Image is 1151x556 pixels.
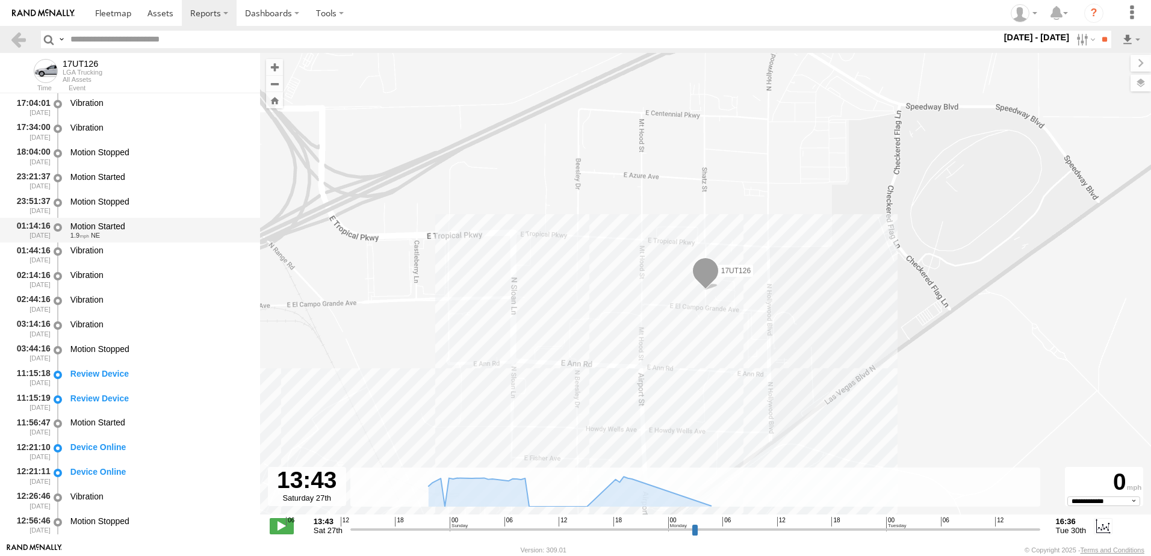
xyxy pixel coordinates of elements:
span: 06 [941,517,949,527]
div: Motion Started [70,221,249,232]
div: Vibration [70,319,249,330]
span: 12 [995,517,1004,527]
div: 17:34:00 [DATE] [10,120,52,143]
div: 01:44:16 [DATE] [10,244,52,266]
span: 12 [341,517,349,527]
a: Terms and Conditions [1081,546,1144,554]
strong: 13:43 [314,517,343,526]
div: 11:15:18 [DATE] [10,366,52,389]
div: Device Online [70,466,249,477]
span: 1.9 [70,232,89,239]
span: 06 [286,517,294,527]
label: Play/Stop [270,518,294,534]
button: Zoom out [266,75,283,92]
div: 18:04:00 [DATE] [10,145,52,167]
span: Tue 30th Sep 2025 [1056,526,1087,535]
div: 12:56:46 [DATE] [10,514,52,536]
div: Vibration [70,245,249,256]
a: Back to previous Page [10,31,27,48]
div: Vibration [70,122,249,133]
div: Vibration [70,97,249,108]
div: 17UT126 - View Asset History [63,59,102,69]
div: Vibration [70,270,249,280]
div: © Copyright 2025 - [1025,546,1144,554]
div: Motion Stopped [70,516,249,527]
div: 17:04:01 [DATE] [10,96,52,118]
div: Joe Romo [1007,4,1041,22]
span: 17UT126 [721,267,751,275]
div: Event [69,85,260,91]
label: Search Filter Options [1072,31,1097,48]
div: Review Device [70,393,249,404]
button: Zoom Home [266,92,283,108]
span: 00 [668,517,687,531]
span: 18 [613,517,622,527]
div: 03:44:16 [DATE] [10,342,52,364]
div: Vibration [70,491,249,502]
strong: 16:36 [1056,517,1087,526]
span: 12 [777,517,786,527]
span: Heading: 41 [91,232,100,239]
span: 00 [450,517,468,531]
div: 0 [1067,469,1141,496]
div: Version: 309.01 [521,546,566,554]
div: All Assets [63,76,102,83]
div: Motion Started [70,171,249,182]
span: 12 [559,517,567,527]
button: Zoom in [266,59,283,75]
div: Motion Stopped [70,344,249,354]
span: 18 [395,517,403,527]
div: Motion Started [70,417,249,428]
div: 02:44:16 [DATE] [10,292,52,315]
div: 23:21:37 [DATE] [10,170,52,192]
span: 18 [831,517,840,527]
div: Vibration [70,294,249,305]
div: 12:21:11 [DATE] [10,465,52,487]
div: 02:14:16 [DATE] [10,268,52,290]
div: LGA Trucking [63,69,102,76]
label: Export results as... [1121,31,1141,48]
span: 06 [504,517,513,527]
div: 12:21:10 [DATE] [10,440,52,462]
div: 23:51:37 [DATE] [10,194,52,217]
span: Sat 27th Sep 2025 [314,526,343,535]
label: [DATE] - [DATE] [1002,31,1072,44]
a: Visit our Website [7,544,62,556]
div: Device Online [70,442,249,453]
div: Motion Stopped [70,147,249,158]
div: 03:14:16 [DATE] [10,317,52,339]
div: 11:56:47 [DATE] [10,416,52,438]
span: 06 [722,517,731,527]
div: 01:14:16 [DATE] [10,219,52,241]
div: Review Device [70,368,249,379]
span: 00 [886,517,906,531]
div: 12:26:46 [DATE] [10,489,52,511]
div: Time [10,85,52,91]
img: rand-logo.svg [12,9,75,17]
i: ? [1084,4,1103,23]
div: 11:15:19 [DATE] [10,391,52,413]
div: Motion Stopped [70,196,249,207]
label: Search Query [57,31,66,48]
